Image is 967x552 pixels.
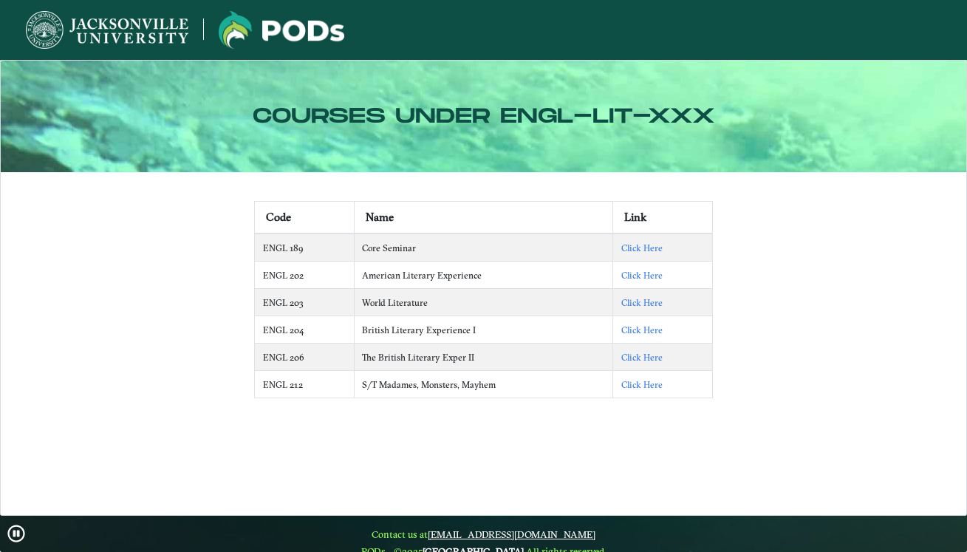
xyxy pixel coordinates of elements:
[354,234,613,262] td: Core Seminar
[219,11,344,49] img: Jacksonville University logo
[621,352,663,363] a: Click Here
[255,262,355,289] td: ENGL 202
[354,344,613,371] td: The British Literary Exper II
[255,234,355,262] td: ENGL 189
[354,316,613,344] td: British Literary Experience I
[255,289,355,316] td: ENGL 203
[255,316,355,344] td: ENGL 204
[255,344,355,371] td: ENGL 206
[255,201,355,234] th: Code
[354,262,613,289] td: American Literary Experience
[621,324,663,335] a: Click Here
[613,201,713,234] th: Link
[621,297,663,308] a: Click Here
[354,289,613,316] td: World Literature
[621,270,663,281] a: Click Here
[26,11,188,49] img: Jacksonville University logo
[428,528,595,540] a: [EMAIL_ADDRESS][DOMAIN_NAME]
[354,371,613,398] td: S/T Madames, Monsters, Mayhem
[621,379,663,390] a: Click Here
[621,242,663,253] a: Click Here
[14,104,954,129] h2: Courses under engl-lit-xxx
[354,201,613,234] th: Name
[255,371,355,398] td: ENGL 212
[361,528,606,540] span: Contact us at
